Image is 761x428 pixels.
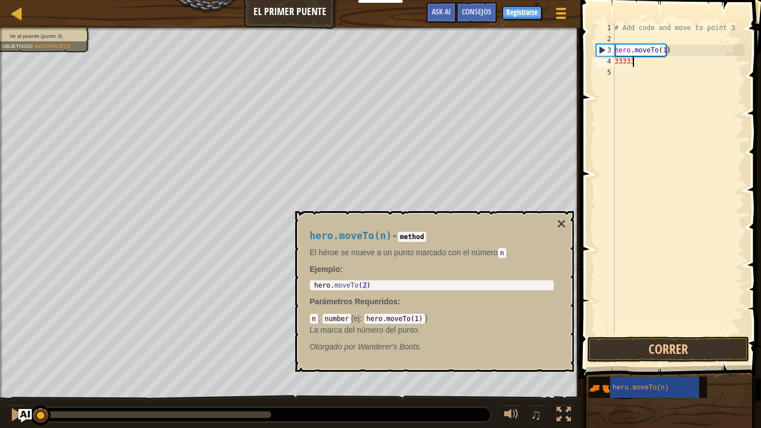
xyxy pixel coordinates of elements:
div: 2 [596,33,614,45]
span: Parámetros Requeridos [310,297,398,306]
button: Alterna pantalla completa. [553,405,575,427]
button: Mostrar menú del juego [547,2,575,28]
p: El héroe se mueve a un punto marcado con el número . [310,247,554,258]
span: Ve al puente (punto 3). [9,33,64,39]
span: ♫ [530,406,542,423]
img: portrait.png [589,378,610,399]
span: ej [354,314,360,323]
em: Wanderer's Boots. [310,342,422,351]
span: : [32,43,35,49]
button: Registrarse [503,6,542,20]
div: 5 [596,67,614,78]
button: ♫ [528,405,547,427]
span: : [398,297,401,306]
span: Objetivos [2,43,32,49]
code: n [498,248,506,258]
button: Ajustar volúmen [500,405,523,427]
p: La marca del número del punto. [310,324,554,335]
code: number [323,314,351,324]
div: 4 [596,56,614,67]
div: 3 [597,45,614,56]
code: hero.moveTo(1) [364,314,425,324]
button: Ctrl + P: Pause [6,405,28,427]
button: × [557,216,565,232]
span: Incompleto [35,43,70,49]
span: Ejemplo [310,265,340,274]
button: Ask AI [18,409,32,422]
button: Ask AI [426,2,456,23]
span: Ask AI [432,6,451,17]
span: hero.moveTo(n) [310,230,392,241]
span: Otorgado por [310,342,358,351]
span: : [360,314,364,323]
code: method [398,232,426,242]
span: hero.moveTo(n) [613,384,669,392]
span: : [318,314,323,323]
button: Correr [587,337,749,362]
li: Ve al puente (punto 3). [2,33,83,41]
div: ( ) [310,313,554,335]
h4: - [310,231,554,241]
span: Consejos [462,6,491,17]
strong: : [310,265,343,274]
code: n [310,314,318,324]
div: 1 [596,22,614,33]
